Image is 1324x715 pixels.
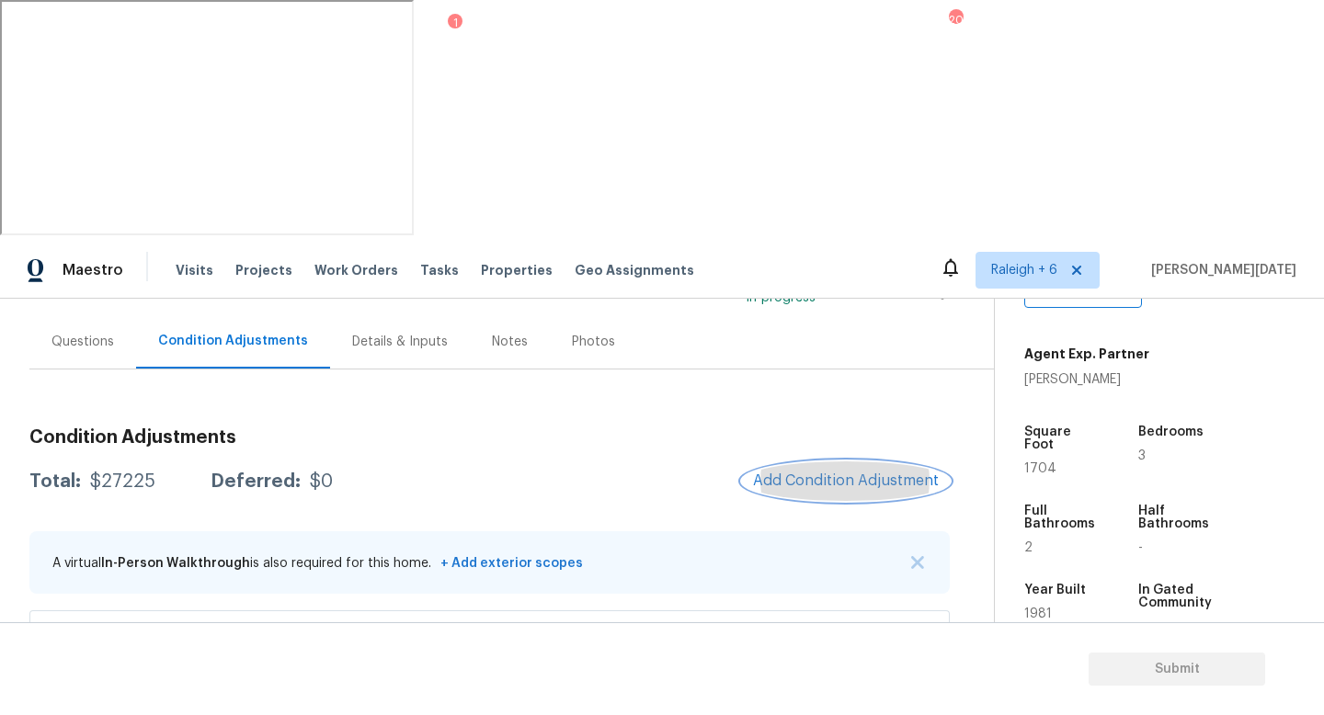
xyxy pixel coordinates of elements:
div: Condition Adjustments [158,332,308,350]
span: Maestro [63,261,123,279]
h5: Square Foot [1024,426,1103,451]
span: + Add exterior scopes [435,557,583,570]
span: Projects [235,261,292,279]
span: Properties [481,261,553,279]
span: Work Orders [314,261,398,279]
span: Visits [176,261,213,279]
button: X Button Icon [908,553,927,572]
h5: Bedrooms [1138,426,1204,438]
h5: Half Bathrooms [1138,505,1217,530]
p: A virtual is also required for this home. [52,554,583,573]
img: X Button Icon [911,556,924,569]
h3: Condition Adjustments [29,428,950,447]
button: Add Condition Adjustment [742,461,950,500]
span: 1981 [1024,607,1052,620]
div: Questions [51,333,114,351]
span: - [1138,541,1143,554]
div: $27225 [90,472,155,491]
h5: Agent Exp. Partner [1024,345,1149,363]
div: $0 [310,472,333,491]
span: Add Condition Adjustment [753,472,939,489]
div: Details & Inputs [352,333,448,351]
span: Geo Assignments [575,261,694,279]
h5: In Gated Community [1138,584,1217,609]
div: Photos [572,333,615,351]
span: 3 [1138,449,1146,462]
span: Raleigh + 6 [991,261,1057,279]
div: [PERSON_NAME] [1024,370,1149,389]
span: Tasks [420,264,459,277]
div: Notes [492,333,528,351]
span: In-Person Walkthrough [101,557,250,570]
span: 1704 [1024,462,1056,475]
h5: Full Bathrooms [1024,505,1103,530]
h5: Year Built [1024,584,1086,596]
div: Deferred: [211,472,301,491]
div: Total: [29,472,81,491]
span: 2 [1024,541,1033,554]
span: - [1138,620,1143,633]
span: [PERSON_NAME][DATE] [1144,261,1296,279]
